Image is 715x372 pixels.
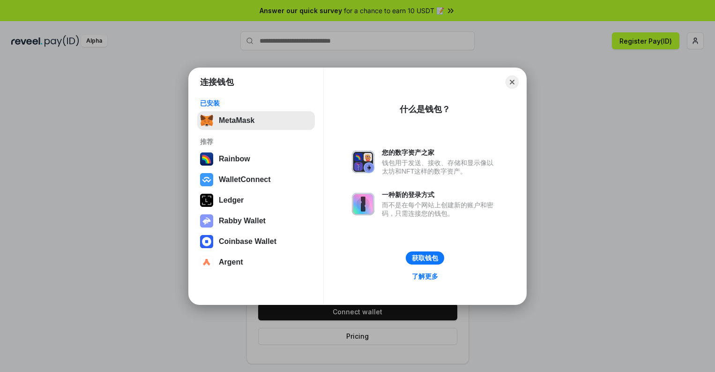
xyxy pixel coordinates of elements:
img: svg+xml,%3Csvg%20xmlns%3D%22http%3A%2F%2Fwww.w3.org%2F2000%2Fsvg%22%20fill%3D%22none%22%20viewBox... [352,151,374,173]
button: Close [506,76,519,89]
button: Coinbase Wallet [197,232,315,251]
img: svg+xml,%3Csvg%20xmlns%3D%22http%3A%2F%2Fwww.w3.org%2F2000%2Fsvg%22%20width%3D%2228%22%20height%3... [200,194,213,207]
div: Argent [219,258,243,266]
img: svg+xml,%3Csvg%20width%3D%22120%22%20height%3D%22120%22%20viewBox%3D%220%200%20120%20120%22%20fil... [200,152,213,166]
img: svg+xml,%3Csvg%20xmlns%3D%22http%3A%2F%2Fwww.w3.org%2F2000%2Fsvg%22%20fill%3D%22none%22%20viewBox... [200,214,213,228]
div: WalletConnect [219,175,271,184]
div: 什么是钱包？ [400,104,450,115]
div: Rabby Wallet [219,217,266,225]
a: 了解更多 [406,270,444,282]
div: MetaMask [219,116,254,125]
img: svg+xml,%3Csvg%20width%3D%2228%22%20height%3D%2228%22%20viewBox%3D%220%200%2028%2028%22%20fill%3D... [200,173,213,186]
div: 了解更多 [412,272,438,281]
div: 获取钱包 [412,254,438,262]
div: 已安装 [200,99,312,107]
button: 获取钱包 [406,251,444,265]
div: 钱包用于发送、接收、存储和显示像以太坊和NFT这样的数字资产。 [382,159,498,175]
div: 而不是在每个网站上创建新的账户和密码，只需连接您的钱包。 [382,201,498,218]
div: 一种新的登录方式 [382,190,498,199]
img: svg+xml,%3Csvg%20fill%3D%22none%22%20height%3D%2233%22%20viewBox%3D%220%200%2035%2033%22%20width%... [200,114,213,127]
div: Rainbow [219,155,250,163]
h1: 连接钱包 [200,76,234,88]
button: Rainbow [197,150,315,168]
div: Ledger [219,196,244,205]
img: svg+xml,%3Csvg%20width%3D%2228%22%20height%3D%2228%22%20viewBox%3D%220%200%2028%2028%22%20fill%3D... [200,256,213,269]
img: svg+xml,%3Csvg%20xmlns%3D%22http%3A%2F%2Fwww.w3.org%2F2000%2Fsvg%22%20fill%3D%22none%22%20viewBox... [352,193,374,215]
div: Coinbase Wallet [219,237,276,246]
div: 推荐 [200,137,312,146]
button: MetaMask [197,111,315,130]
button: Ledger [197,191,315,210]
button: Argent [197,253,315,272]
img: svg+xml,%3Csvg%20width%3D%2228%22%20height%3D%2228%22%20viewBox%3D%220%200%2028%2028%22%20fill%3D... [200,235,213,248]
button: Rabby Wallet [197,212,315,230]
button: WalletConnect [197,170,315,189]
div: 您的数字资产之家 [382,148,498,157]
